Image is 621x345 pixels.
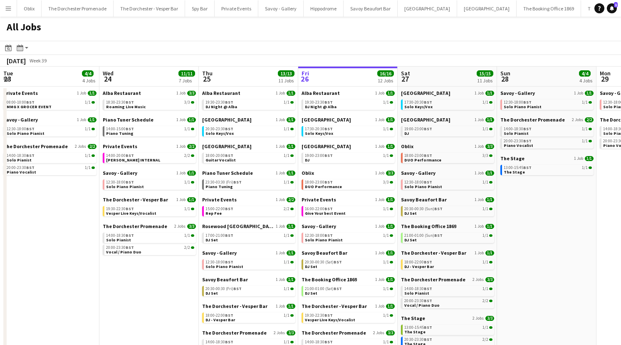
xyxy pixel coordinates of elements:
[202,143,295,170] div: [GEOGRAPHIC_DATA]1 Job1/118:00-20:00BST1/1Guitar Vocalist
[187,171,196,176] span: 1/1
[7,166,35,170] span: 20:00-23:30
[3,117,38,123] span: Savoy - Gallery
[504,126,592,136] a: 14:00-18:30BST1/1Solo Pianist
[401,196,447,203] span: Savoy Beaufort Bar
[485,144,494,149] span: 3/3
[302,90,395,96] a: Alba Restaurant1 Job1/1
[475,171,484,176] span: 1 Job
[187,117,196,122] span: 1/1
[504,100,532,104] span: 12:30-18:00
[205,126,294,136] a: 20:30-23:30BST1/1Solo Keys/Vox
[103,117,196,123] a: Piano Tuner Schedule1 Job1/1
[386,144,395,149] span: 1/1
[205,153,294,162] a: 18:00-20:00BST1/1Guitar Vocalist
[500,155,594,177] div: The Stage1 Job1/113:00-15:45BST1/1The Stage
[375,91,384,96] span: 1 Job
[26,99,35,105] span: BST
[401,117,494,143] div: [GEOGRAPHIC_DATA]1 Job1/119:00-23:00BST1/1DJ
[305,127,333,131] span: 17:30-20:30
[386,171,395,176] span: 3/3
[42,0,114,17] button: The Dorchester Promenade
[17,0,42,17] button: Oblix
[202,170,253,176] span: Piano Tuner Schedule
[202,170,295,196] div: Piano Tuner Schedule1 Job1/123:30-03:30 (Fri)BST1/1Piano Tuning
[305,104,336,109] span: DJ Night @ Alba
[7,126,95,136] a: 12:30-18:00BST1/1Solo Piano Pianist
[106,206,194,216] a: 19:30-22:30BST1/1Vesper Live Keys/Vocalist
[7,127,35,131] span: 12:30-18:00
[225,206,233,211] span: BST
[401,170,494,196] div: Savoy - Gallery1 Job1/112:30-18:00BST1/1Solo Piano Pianist
[106,99,194,109] a: 18:30-23:30BST3/3Roaming Live Music
[3,90,38,96] span: Private Events
[302,143,395,149] a: [GEOGRAPHIC_DATA]1 Job1/1
[302,90,340,96] span: Alba Restaurant
[106,207,134,211] span: 19:30-22:30
[276,171,285,176] span: 1 Job
[401,170,494,176] a: Savoy - Gallery1 Job1/1
[225,153,233,158] span: BST
[284,100,289,104] span: 1/1
[585,91,594,96] span: 1/1
[284,127,289,131] span: 1/1
[126,99,134,105] span: BST
[523,126,532,132] span: BST
[284,180,289,184] span: 1/1
[504,104,542,109] span: Solo Piano Pianist
[85,154,91,158] span: 1/1
[305,126,393,136] a: 17:30-20:30BST1/1Solo Keys/Vox
[205,127,233,131] span: 20:30-23:30
[205,180,242,184] span: 23:30-03:30 (Fri)
[225,126,233,132] span: BST
[225,99,233,105] span: BST
[185,0,215,17] button: Spy Bar
[176,171,186,176] span: 1 Job
[482,207,488,211] span: 1/1
[500,117,594,155] div: The Dorchester Promenade2 Jobs2/214:00-18:30BST1/1Solo Pianist20:00-23:30BST1/1Piano Vocalist
[7,165,95,174] a: 20:00-23:30BST1/1Piano Vocalist
[184,127,190,131] span: 1/1
[614,2,618,7] span: 1
[582,166,588,170] span: 1/1
[233,179,242,185] span: BST
[205,131,234,136] span: Solo Keys/Vox
[324,206,333,211] span: BST
[215,0,258,17] button: Private Events
[85,166,91,170] span: 1/1
[77,117,86,122] span: 1 Job
[404,211,417,216] span: DJ Set
[572,117,583,122] span: 2 Jobs
[401,117,494,123] a: [GEOGRAPHIC_DATA]1 Job1/1
[475,197,484,202] span: 1 Job
[202,117,295,143] div: [GEOGRAPHIC_DATA]1 Job1/120:30-23:30BST1/1Solo Keys/Vox
[475,144,484,149] span: 1 Job
[500,90,535,96] span: Savoy - Gallery
[205,157,236,163] span: Guitar Vocalist
[302,143,395,170] div: [GEOGRAPHIC_DATA]1 Job1/119:00-23:00BST1/1DJ
[504,99,592,109] a: 12:30-18:00BST1/1Solo Piano Pianist
[404,154,432,158] span: 18:00-23:00
[398,0,457,17] button: [GEOGRAPHIC_DATA]
[85,100,91,104] span: 1/1
[205,207,233,211] span: 15:00-22:00
[202,90,295,96] a: Alba Restaurant1 Job1/1
[184,180,190,184] span: 1/1
[126,179,134,185] span: BST
[404,100,432,104] span: 17:30-20:30
[103,170,196,196] div: Savoy - Gallery1 Job1/112:30-18:00BST1/1Solo Piano Pianist
[582,100,588,104] span: 1/1
[26,153,35,158] span: BST
[305,179,393,189] a: 18:00-23:00BST3/3DUO Performance
[205,179,294,189] a: 23:30-03:30 (Fri)BST1/1Piano Tuning
[103,196,196,223] div: The Dorchester - Vesper Bar1 Job1/119:30-22:30BST1/1Vesper Live Keys/Vocalist
[302,223,395,229] a: Savoy - Gallery1 Job1/1
[26,165,35,170] span: BST
[324,126,333,132] span: BST
[88,117,96,122] span: 1/1
[202,117,252,123] span: Goring Hotel
[585,117,594,122] span: 2/2
[287,197,295,202] span: 2/2
[88,91,96,96] span: 1/1
[582,127,588,131] span: 1/1
[176,91,186,96] span: 1 Job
